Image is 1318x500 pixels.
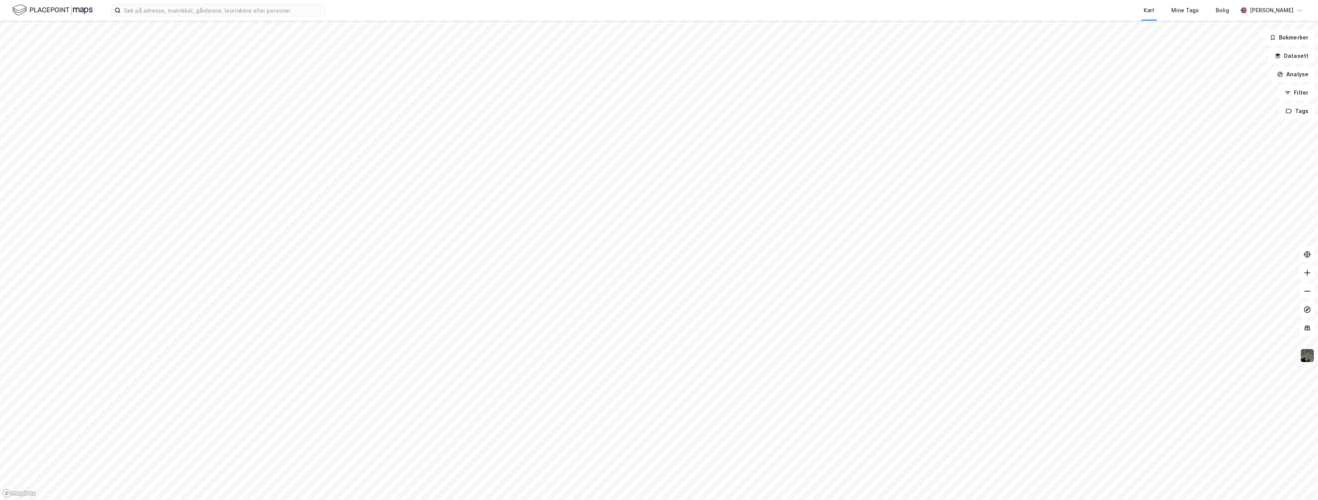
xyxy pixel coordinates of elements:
div: Bolig [1216,6,1229,15]
input: Søk på adresse, matrikkel, gårdeiere, leietakere eller personer [121,5,325,16]
iframe: Chat Widget [1280,463,1318,500]
div: Kart [1144,6,1154,15]
img: logo.f888ab2527a4732fd821a326f86c7f29.svg [12,3,93,17]
div: Mine Tags [1171,6,1199,15]
div: [PERSON_NAME] [1250,6,1293,15]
